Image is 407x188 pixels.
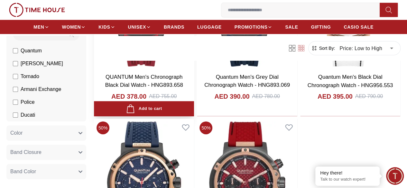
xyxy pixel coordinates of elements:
[33,24,44,30] span: MEN
[197,24,222,30] span: LUGGAGE
[62,21,86,33] a: WOMEN
[311,21,331,33] a: GIFTING
[235,24,268,30] span: PROMOTIONS
[164,24,184,30] span: BRANDS
[128,21,151,33] a: UNISEX
[13,112,18,118] input: Ducati
[94,101,194,116] button: Add to cart
[13,61,18,66] input: [PERSON_NAME]
[6,125,86,141] button: Color
[105,74,183,88] a: QUANTUM Men's Chronograph Black Dial Watch - HNG893.658
[285,24,298,30] span: SALE
[62,24,81,30] span: WOMEN
[21,85,61,93] span: Armani Exchange
[164,21,184,33] a: BRANDS
[311,24,331,30] span: GIFTING
[344,21,374,33] a: CASIO SALE
[204,74,290,88] a: Quantum Men's Grey Dial Chronograph Watch - HNG893.069
[214,92,249,101] h4: AED 390.00
[386,167,404,185] div: Chat Widget
[285,21,298,33] a: SALE
[199,121,212,134] span: 50 %
[10,148,42,156] span: Band Closure
[33,21,49,33] a: MEN
[13,74,18,79] input: Tornado
[13,48,18,53] input: Quantum
[21,98,35,106] span: Police
[197,21,222,33] a: LUGGAGE
[149,93,177,100] div: AED 755.00
[128,24,146,30] span: UNISEX
[13,87,18,92] input: Armani Exchange
[10,168,36,175] span: Band Color
[355,93,383,100] div: AED 790.00
[126,104,162,113] div: Add to cart
[97,121,109,134] span: 50 %
[9,3,65,17] img: ...
[10,129,23,137] span: Color
[21,47,42,55] span: Quantum
[320,177,375,182] p: Talk to our watch expert!
[318,45,335,51] span: Sort By:
[235,21,273,33] a: PROMOTIONS
[344,24,374,30] span: CASIO SALE
[21,60,63,67] span: [PERSON_NAME]
[98,21,115,33] a: KIDS
[6,145,86,160] button: Band Closure
[21,111,35,119] span: Ducati
[21,73,39,80] span: Tornado
[252,93,280,100] div: AED 780.00
[13,100,18,105] input: Police
[335,39,398,57] div: Price: Low to High
[6,164,86,179] button: Band Color
[318,92,353,101] h4: AED 395.00
[307,74,393,88] a: Quantum Men's Black Dial Chronograph Watch - HNG956.553
[98,24,110,30] span: KIDS
[111,92,146,101] h4: AED 378.00
[320,170,375,176] div: Hey there!
[311,45,335,51] button: Sort By:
